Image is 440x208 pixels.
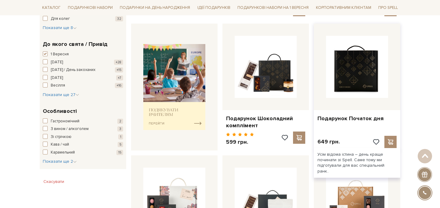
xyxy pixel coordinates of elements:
p: 649 грн. [317,138,340,145]
span: 5 [118,142,123,147]
span: [DATE] [51,59,63,65]
span: +7 [116,75,123,80]
button: Весілля +16 [43,83,123,89]
span: +16 [115,83,123,88]
a: Каталог [40,3,63,13]
span: Показати ще 8 [43,25,77,30]
span: Гастрономічний [51,118,79,124]
span: До якого свята / Привід [43,40,108,48]
img: Подарунок Початок дня [326,36,388,98]
span: Для колег [51,16,70,22]
span: [DATE] [51,75,63,81]
button: Показати ще 27 [43,92,79,98]
button: [DATE] / День закоханих +15 [43,67,123,73]
button: Зі стрічкою 1 [43,134,123,140]
a: Про Spell [376,3,400,13]
button: Кава / чай 5 [43,142,123,148]
button: 1 Вересня [43,51,123,58]
span: [DATE] / День закоханих [51,67,95,73]
button: [DATE] +28 [43,59,123,65]
button: Скасувати [40,177,68,187]
span: 2 [117,119,123,124]
a: Подарункові набори [65,3,115,13]
div: Усім відома істина – день краще починати зі Spell. Саме тому ми підготували для вас спеціальний р... [314,148,400,178]
span: Карамельний [51,150,75,156]
a: Ідеї подарунків [195,3,233,13]
button: Показати ще 2 [43,158,77,165]
span: Кава / чай [51,142,69,148]
span: Весілля [51,83,65,89]
span: 3 [117,126,123,132]
a: Подарункові набори на 1 Вересня [235,2,311,13]
span: +28 [114,60,123,65]
button: З вином / алкоголем 3 [43,126,123,132]
button: Для колег 32 [43,16,123,22]
span: З вином / алкоголем [51,126,89,132]
span: 15 [116,150,123,155]
button: Карамельний 15 [43,150,123,156]
span: 32 [115,16,123,21]
img: banner [143,44,205,130]
span: Зі стрічкою [51,134,71,140]
a: Подарунок Шоколадний комплімент [226,115,305,129]
button: Показати ще 8 [43,25,77,31]
a: Подарунки на День народження [117,3,193,13]
span: Показати ще 27 [43,92,79,97]
a: Корпоративним клієнтам [313,2,374,13]
button: [DATE] +7 [43,75,123,81]
span: 1 Вересня [51,51,69,58]
span: +15 [115,67,123,72]
span: 1 [118,134,123,139]
p: 599 грн. [226,139,254,146]
button: Гастрономічний 2 [43,118,123,124]
span: Особливості [43,107,77,115]
a: Подарунок Початок дня [317,115,397,122]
